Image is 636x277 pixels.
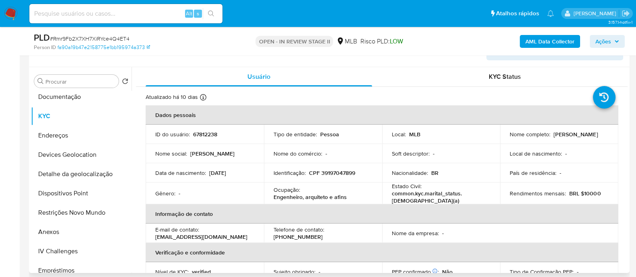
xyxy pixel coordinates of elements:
[590,35,625,48] button: Ações
[209,169,226,176] p: [DATE]
[595,35,611,48] span: Ações
[274,226,324,233] p: Telefone de contato :
[31,203,132,222] button: Restrições Novo Mundo
[155,169,206,176] p: Data de nascimento :
[320,131,339,138] p: Pessoa
[34,31,50,44] b: PLD
[146,93,198,101] p: Atualizado há 10 dias
[146,105,618,125] th: Dados pessoais
[155,150,187,157] p: Nome social :
[31,107,132,126] button: KYC
[547,10,554,17] a: Notificações
[392,150,430,157] p: Soft descriptor :
[392,169,428,176] p: Nacionalidade :
[203,8,219,19] button: search-icon
[58,44,150,51] a: fa90a19b47e2158775e1bb195974a373
[360,37,403,46] span: Risco PLD:
[510,150,562,157] p: Local de nascimento :
[155,190,175,197] p: Gênero :
[431,169,438,176] p: BR
[489,72,521,81] span: KYC Status
[193,131,217,138] p: 67812238
[255,36,333,47] p: OPEN - IN REVIEW STAGE II
[155,268,189,275] p: Nível de KYC :
[392,190,488,204] p: common.kyc.marital_status.[DEMOGRAPHIC_DATA](a)
[274,268,315,275] p: Sujeito obrigado :
[186,10,192,17] span: Alt
[31,222,132,242] button: Anexos
[37,78,44,84] button: Procurar
[565,150,567,157] p: -
[146,243,618,262] th: Verificação e conformidade
[389,37,403,46] span: LOW
[197,10,199,17] span: s
[525,35,574,48] b: AML Data Collector
[274,131,317,138] p: Tipo de entidade :
[192,268,211,275] p: verified
[392,230,439,237] p: Nome da empresa :
[560,169,561,176] p: -
[155,131,190,138] p: ID do usuário :
[309,169,355,176] p: CPF 39197047899
[496,9,539,18] span: Atalhos rápidos
[608,19,632,25] span: 3.157.1-hotfix-1
[34,44,56,51] b: Person ID
[622,9,630,18] a: Sair
[520,35,580,48] button: AML Data Collector
[510,268,574,275] p: Tipo de Confirmação PEP :
[31,242,132,261] button: IV Challenges
[409,131,420,138] p: MLB
[274,233,323,240] p: [PHONE_NUMBER]
[554,131,598,138] p: [PERSON_NAME]
[31,87,132,107] button: Documentação
[336,37,357,46] div: MLB
[146,204,618,224] th: Informação de contato
[274,169,306,176] p: Identificação :
[442,268,453,275] p: Não
[392,268,439,275] p: PEP confirmado :
[577,268,578,275] p: -
[510,190,566,197] p: Rendimentos mensais :
[319,268,320,275] p: -
[392,183,422,190] p: Estado Civil :
[510,169,556,176] p: País de residência :
[50,35,130,43] span: # Rmr9Fb2X7XH7XiRYce4Q4ET4
[190,150,235,157] p: [PERSON_NAME]
[155,226,199,233] p: E-mail de contato :
[31,184,132,203] button: Dispositivos Point
[247,72,270,81] span: Usuário
[179,190,180,197] p: -
[325,150,327,157] p: -
[31,164,132,184] button: Detalhe da geolocalização
[45,78,115,85] input: Procurar
[155,233,247,240] p: [EMAIL_ADDRESS][DOMAIN_NAME]
[573,10,619,17] p: alessandra.barbosa@mercadopago.com
[31,145,132,164] button: Devices Geolocation
[29,8,222,19] input: Pesquise usuários ou casos...
[274,186,300,193] p: Ocupação :
[392,131,406,138] p: Local :
[31,126,132,145] button: Endereços
[122,78,128,87] button: Retornar ao pedido padrão
[274,150,322,157] p: Nome do comércio :
[274,193,347,201] p: Engenheiro, arquiteto e afins
[569,190,601,197] p: BRL $10000
[433,150,434,157] p: -
[510,131,550,138] p: Nome completo :
[442,230,444,237] p: -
